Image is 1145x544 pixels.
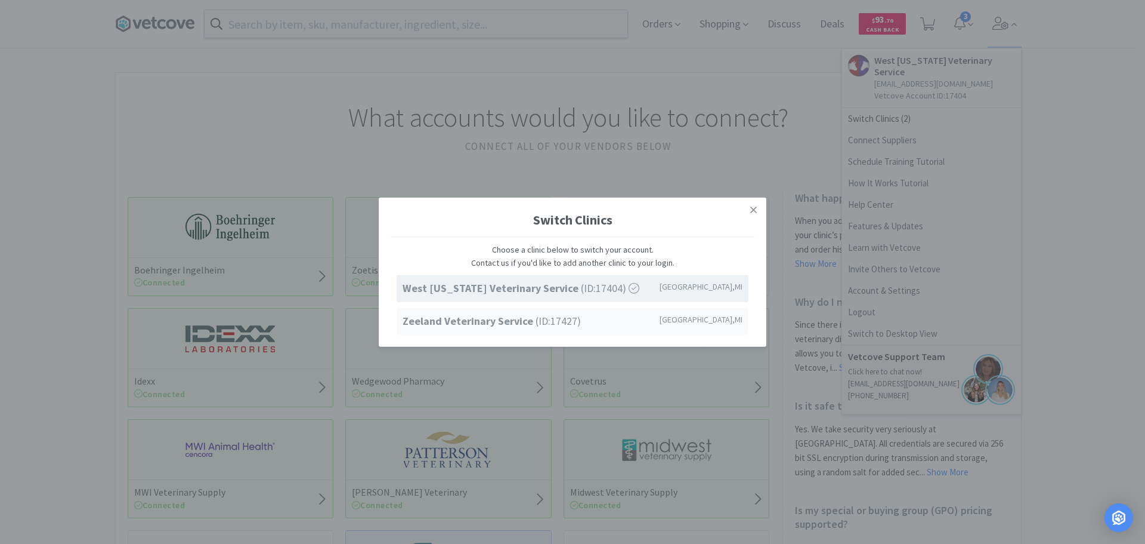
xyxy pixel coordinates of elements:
[403,314,536,328] strong: Zeeland Veterinary Service
[660,313,742,326] span: [GEOGRAPHIC_DATA] , MI
[391,203,754,236] h1: Switch Clinics
[397,242,748,269] p: Choose a clinic below to switch your account. Contact us if you'd like to add another clinic to y...
[403,313,581,330] span: (ID: 17427 )
[1104,503,1133,532] div: Open Intercom Messenger
[403,281,581,295] strong: West [US_STATE] Veterinary Service
[403,280,639,297] span: (ID: 17404 )
[660,280,742,293] span: [GEOGRAPHIC_DATA] , MI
